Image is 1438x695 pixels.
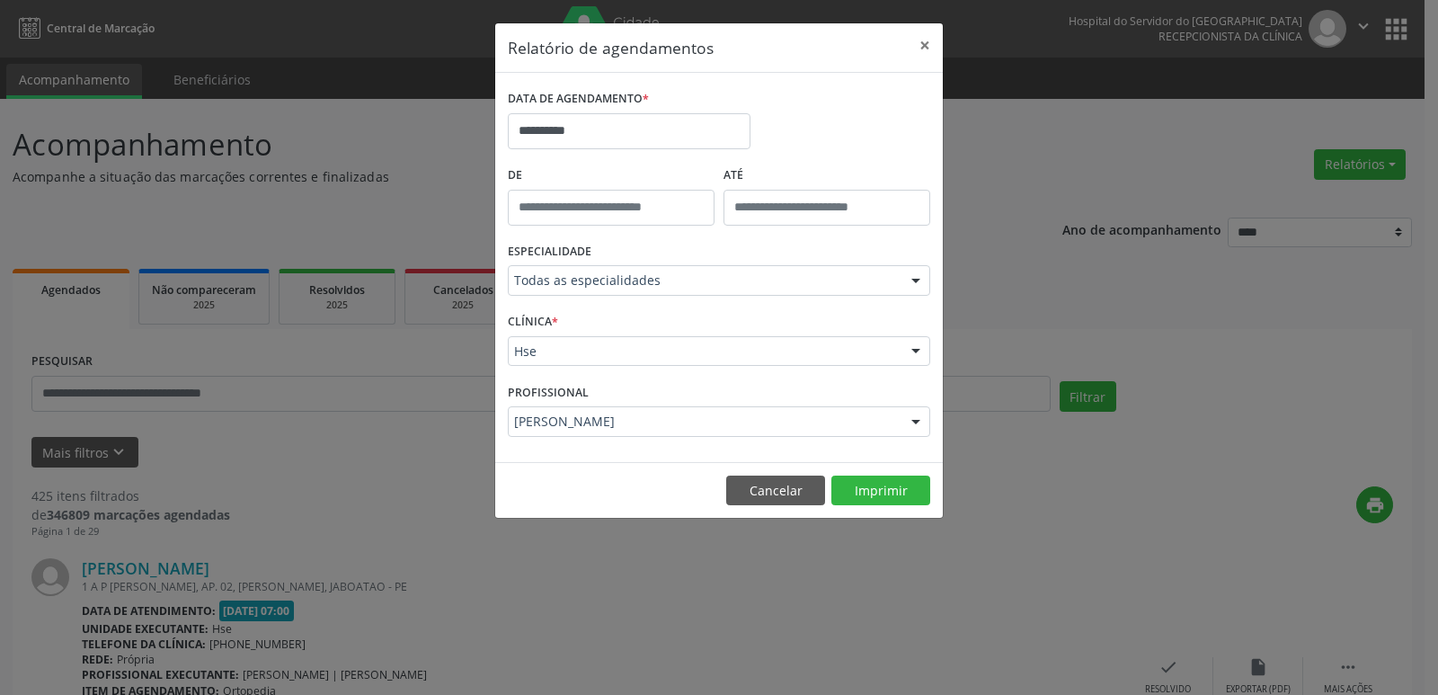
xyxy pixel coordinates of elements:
[907,23,943,67] button: Close
[723,162,930,190] label: ATÉ
[508,238,591,266] label: ESPECIALIDADE
[508,162,715,190] label: De
[831,476,930,506] button: Imprimir
[726,476,825,506] button: Cancelar
[508,85,649,113] label: DATA DE AGENDAMENTO
[514,272,893,290] span: Todas as especialidades
[508,36,714,59] h5: Relatório de agendamentos
[514,343,893,361] span: Hse
[508,308,558,336] label: CLÍNICA
[508,379,589,406] label: PROFISSIONAL
[514,413,893,431] span: [PERSON_NAME]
